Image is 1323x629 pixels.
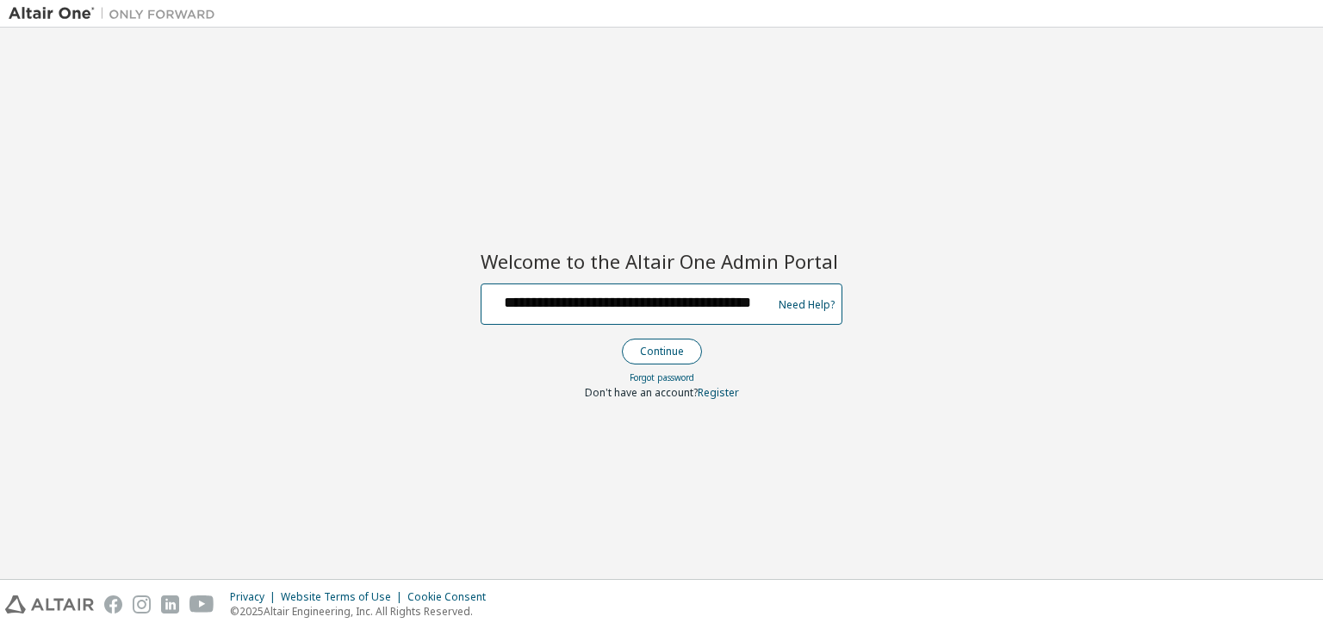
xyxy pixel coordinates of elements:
[698,385,739,400] a: Register
[622,339,702,364] button: Continue
[189,595,214,613] img: youtube.svg
[133,595,151,613] img: instagram.svg
[230,604,496,619] p: © 2025 Altair Engineering, Inc. All Rights Reserved.
[630,371,694,383] a: Forgot password
[481,249,842,273] h2: Welcome to the Altair One Admin Portal
[9,5,224,22] img: Altair One
[104,595,122,613] img: facebook.svg
[161,595,179,613] img: linkedin.svg
[407,590,496,604] div: Cookie Consent
[5,595,94,613] img: altair_logo.svg
[281,590,407,604] div: Website Terms of Use
[585,385,698,400] span: Don't have an account?
[230,590,281,604] div: Privacy
[779,304,835,305] a: Need Help?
